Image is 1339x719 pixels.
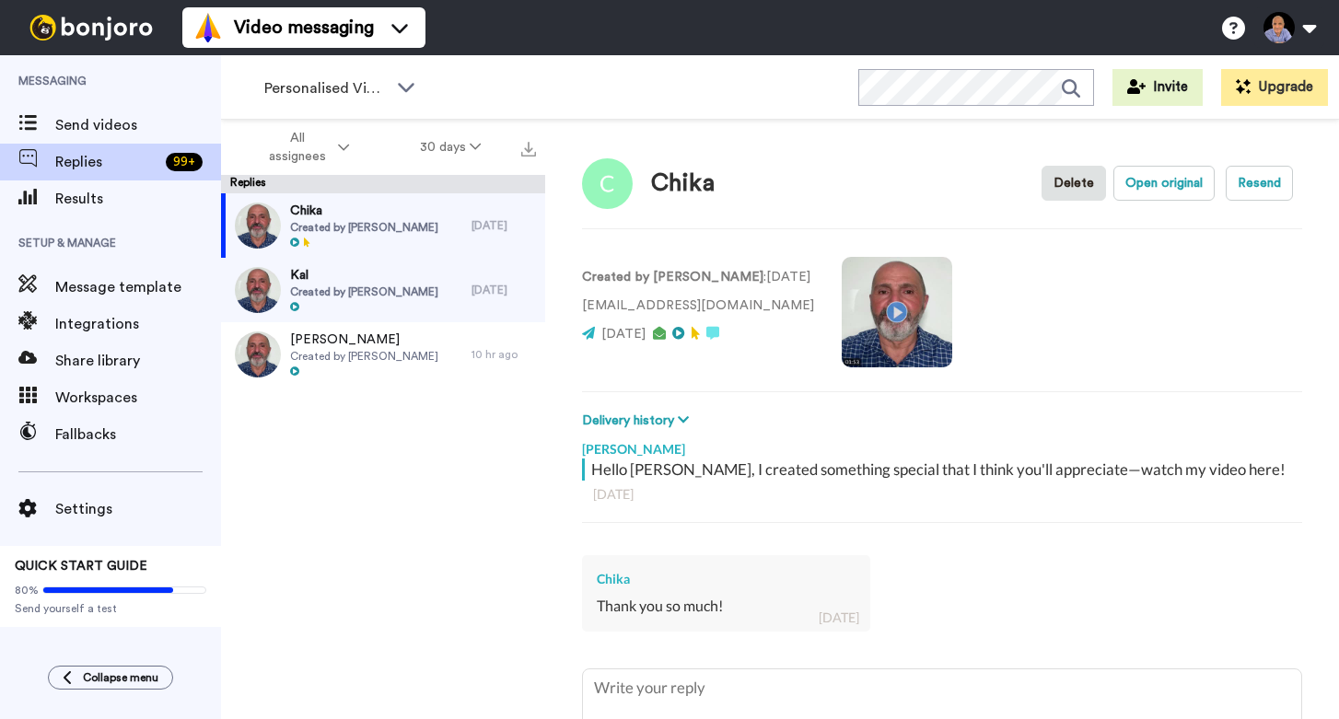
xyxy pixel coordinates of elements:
div: [DATE] [593,485,1291,504]
div: 10 hr ago [472,347,536,362]
img: export.svg [521,142,536,157]
div: Chika [597,570,856,588]
strong: Created by [PERSON_NAME] [582,271,763,284]
span: 80% [15,583,39,597]
a: KalCreated by [PERSON_NAME][DATE] [221,258,545,322]
span: Results [55,188,221,210]
img: vm-color.svg [193,13,223,42]
button: All assignees [225,122,385,173]
button: Resend [1226,166,1293,201]
span: [PERSON_NAME] [290,331,438,349]
div: 99 + [166,153,203,171]
p: [EMAIL_ADDRESS][DOMAIN_NAME] [582,296,814,316]
img: Image of Chika [582,158,633,209]
span: Integrations [55,313,221,335]
img: c5c3353b-9896-4c1b-b444-ff4fef23742d-thumb.jpg [235,203,281,249]
a: ChikaCreated by [PERSON_NAME][DATE] [221,193,545,258]
span: Kal [290,266,438,284]
span: All assignees [260,129,334,166]
span: Send yourself a test [15,601,206,616]
img: 94683fc4-c91b-4b8f-9cf0-d81907e28d07-thumb.jpg [235,331,281,377]
span: Replies [55,151,158,173]
a: [PERSON_NAME]Created by [PERSON_NAME]10 hr ago [221,322,545,387]
div: Chika [651,170,715,197]
div: [DATE] [472,283,536,297]
span: QUICK START GUIDE [15,560,147,573]
div: Replies [221,175,545,193]
button: Upgrade [1221,69,1328,106]
div: Thank you so much! [597,596,856,617]
button: Open original [1113,166,1215,201]
div: [DATE] [472,218,536,233]
div: Hello [PERSON_NAME], I created something special that I think you'll appreciate—watch my video here! [591,458,1298,481]
span: Share library [55,350,221,372]
img: bj-logo-header-white.svg [22,15,160,41]
button: Export all results that match these filters now. [516,133,541,161]
span: Message template [55,276,221,298]
span: Personalised Video VTS Join [264,77,388,99]
span: Workspaces [55,387,221,409]
span: Created by [PERSON_NAME] [290,220,438,235]
button: Invite [1112,69,1203,106]
p: : [DATE] [582,268,814,287]
span: [DATE] [601,328,646,341]
div: [DATE] [819,609,859,627]
button: Delete [1042,166,1106,201]
span: Send videos [55,114,221,136]
span: Created by [PERSON_NAME] [290,349,438,364]
button: Collapse menu [48,666,173,690]
div: [PERSON_NAME] [582,431,1302,458]
span: Chika [290,202,438,220]
button: 30 days [385,131,517,164]
span: Collapse menu [83,670,158,685]
img: 5fc89d52-7a6f-43ce-89c2-5fffaa9ff6ce-thumb.jpg [235,267,281,313]
span: Fallbacks [55,423,221,446]
span: Settings [55,498,221,520]
button: Delivery history [582,411,694,431]
span: Video messaging [234,15,374,41]
span: Created by [PERSON_NAME] [290,284,438,299]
